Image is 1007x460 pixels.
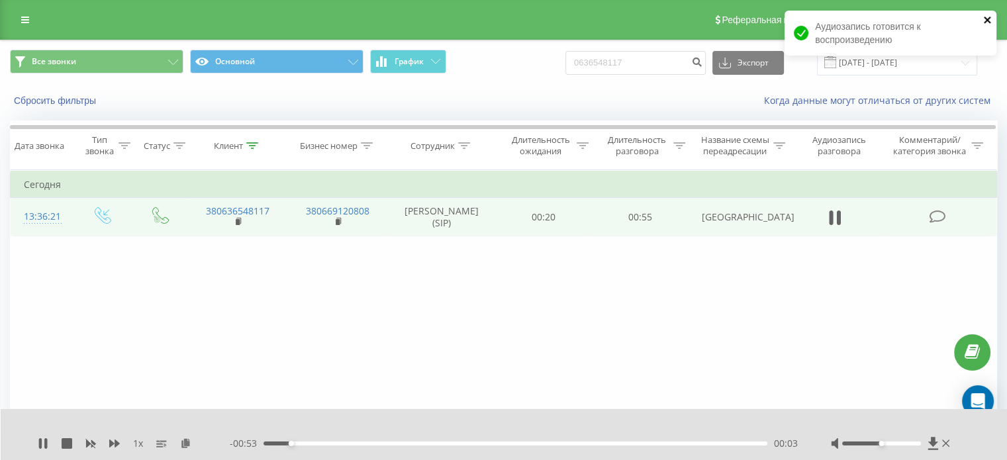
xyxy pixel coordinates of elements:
[722,15,830,25] span: Реферальная программа
[983,15,992,27] button: close
[508,134,574,157] div: Длительность ожидания
[890,134,968,157] div: Комментарий/категория звонка
[133,437,143,450] span: 1 x
[300,140,358,152] div: Бизнес номер
[83,134,115,157] div: Тип звонка
[10,95,103,107] button: Сбросить фильтры
[785,11,996,56] div: Аудиозапись готовится к воспроизведению
[370,50,446,73] button: График
[565,51,706,75] input: Поиск по номеру
[15,140,64,152] div: Дата звонка
[395,57,424,66] span: График
[774,437,798,450] span: 00:03
[410,140,455,152] div: Сотрудник
[764,94,997,107] a: Когда данные могут отличаться от других систем
[289,441,294,446] div: Accessibility label
[388,198,496,236] td: [PERSON_NAME] (SIP)
[800,134,878,157] div: Аудиозапись разговора
[230,437,264,450] span: - 00:53
[604,134,670,157] div: Длительность разговора
[24,204,59,230] div: 13:36:21
[879,441,884,446] div: Accessibility label
[700,134,770,157] div: Название схемы переадресации
[962,385,994,417] div: Open Intercom Messenger
[306,205,369,217] a: 380669120808
[144,140,170,152] div: Статус
[10,50,183,73] button: Все звонки
[11,171,997,198] td: Сегодня
[688,198,788,236] td: [GEOGRAPHIC_DATA]
[214,140,243,152] div: Клиент
[496,198,592,236] td: 00:20
[712,51,784,75] button: Экспорт
[32,56,76,67] span: Все звонки
[190,50,363,73] button: Основной
[206,205,269,217] a: 380636548117
[592,198,688,236] td: 00:55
